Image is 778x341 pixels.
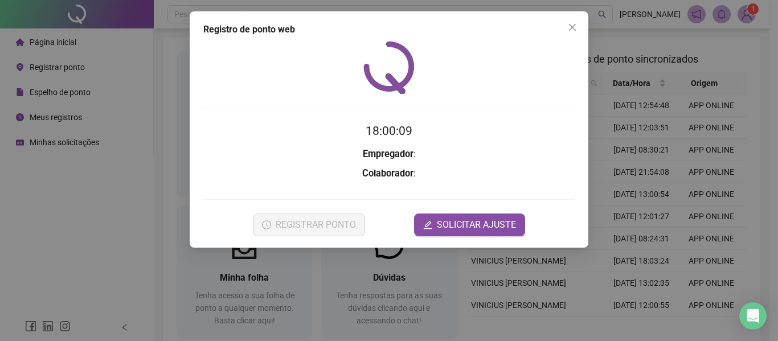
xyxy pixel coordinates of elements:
[203,23,575,36] div: Registro de ponto web
[363,41,415,94] img: QRPoint
[363,149,413,159] strong: Empregador
[739,302,767,330] div: Open Intercom Messenger
[414,213,525,236] button: editSOLICITAR AJUSTE
[568,23,577,32] span: close
[203,147,575,162] h3: :
[253,213,365,236] button: REGISTRAR PONTO
[563,18,582,36] button: Close
[362,168,413,179] strong: Colaborador
[437,218,516,232] span: SOLICITAR AJUSTE
[366,124,412,138] time: 18:00:09
[423,220,432,229] span: edit
[203,166,575,181] h3: :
